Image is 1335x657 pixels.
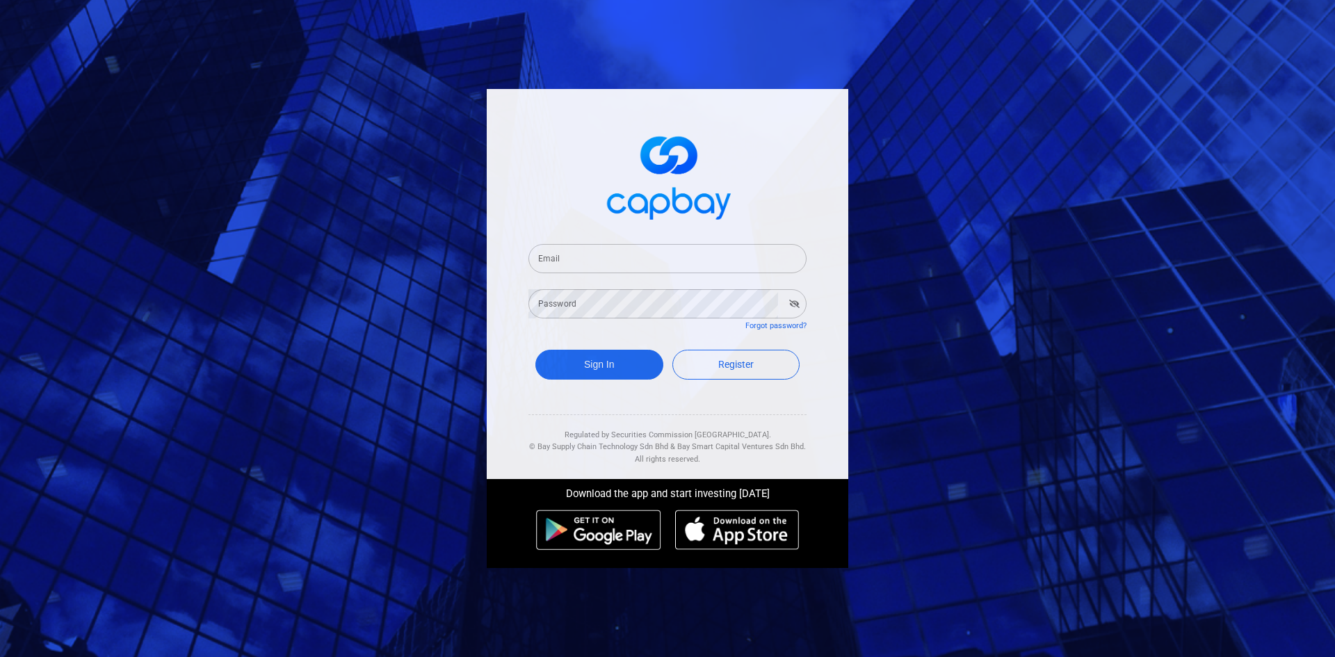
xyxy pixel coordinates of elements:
div: Download the app and start investing [DATE] [476,479,859,503]
a: Forgot password? [745,321,807,330]
button: Sign In [535,350,663,380]
a: Register [672,350,800,380]
img: android [536,510,661,550]
div: Regulated by Securities Commission [GEOGRAPHIC_DATA]. & All rights reserved. [528,415,807,466]
img: logo [598,124,737,227]
span: © Bay Supply Chain Technology Sdn Bhd [529,442,668,451]
span: Bay Smart Capital Ventures Sdn Bhd. [677,442,806,451]
img: ios [675,510,799,550]
span: Register [718,359,754,370]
